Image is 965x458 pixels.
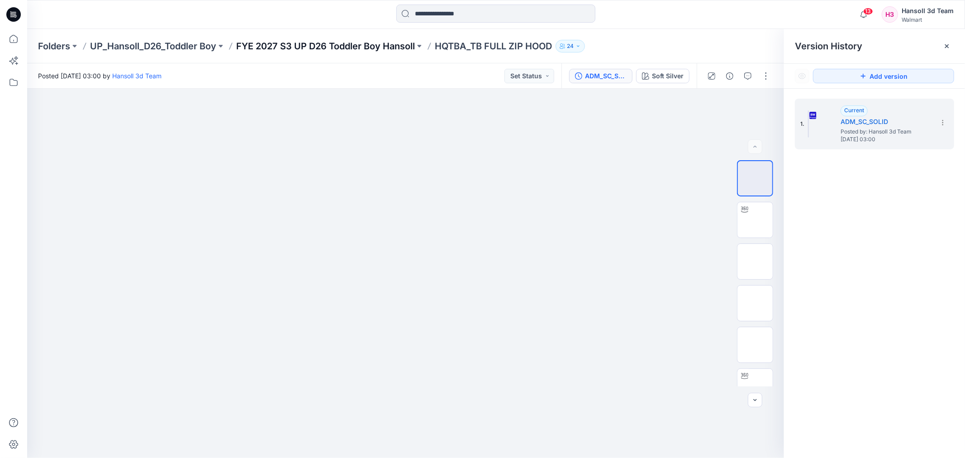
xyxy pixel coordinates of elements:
[841,136,931,143] span: [DATE] 03:00
[808,110,809,138] img: ADM_SC_SOLID
[813,69,954,83] button: Add version
[902,16,954,23] div: Walmart
[943,43,951,50] button: Close
[795,69,809,83] button: Show Hidden Versions
[90,40,216,52] a: UP_Hansoll_D26_Toddler Boy
[236,40,415,52] a: FYE 2027 S3 UP D26 Toddler Boy Hansoll
[652,71,684,81] div: Soft Silver
[585,71,627,81] div: ADM_SC_SOLID
[569,69,632,83] button: ADM_SC_SOLID
[636,69,689,83] button: Soft Silver
[38,71,162,81] span: Posted [DATE] 03:00 by
[863,8,873,15] span: 13
[844,107,864,114] span: Current
[795,41,862,52] span: Version History
[902,5,954,16] div: Hansoll 3d Team
[882,6,898,23] div: H3
[567,41,574,51] p: 24
[800,120,804,128] span: 1.
[38,40,70,52] a: Folders
[435,40,552,52] p: HQTBA_TB FULL ZIP HOOD
[556,40,585,52] button: 24
[112,72,162,80] a: Hansoll 3d Team
[841,116,931,127] h5: ADM_SC_SOLID
[723,69,737,83] button: Details
[841,127,931,136] span: Posted by: Hansoll 3d Team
